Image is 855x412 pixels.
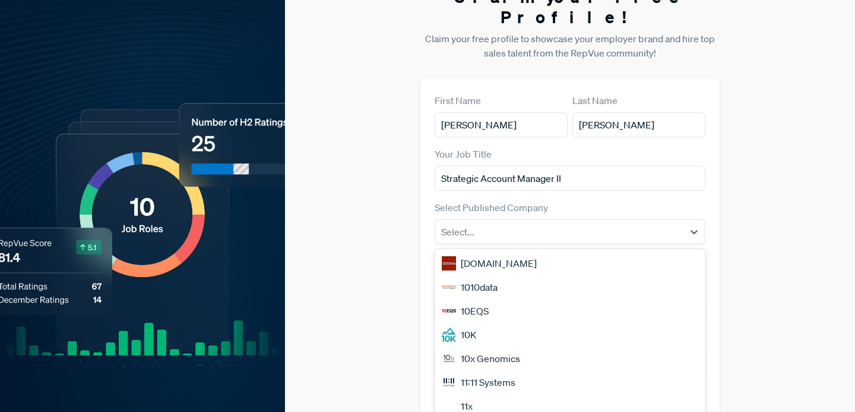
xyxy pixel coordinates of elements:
input: Title [435,166,705,191]
div: [DOMAIN_NAME] [435,251,705,275]
div: 1010data [435,275,705,299]
div: 10K [435,323,705,347]
input: First Name [435,112,568,137]
div: 10x Genomics [435,347,705,370]
img: 1010data [442,280,456,294]
div: 10EQS [435,299,705,323]
img: 10EQS [442,304,456,318]
label: Last Name [572,93,617,108]
label: Your Job Title [435,147,492,161]
img: 1000Bulbs.com [442,256,456,271]
div: 11:11 Systems [435,370,705,394]
input: Last Name [572,112,705,137]
img: 10x Genomics [442,351,456,366]
img: 11:11 Systems [442,375,456,389]
img: 10K [442,328,456,342]
p: Claim your free profile to showcase your employer brand and hire top sales talent from the RepVue... [420,32,720,60]
label: First Name [435,93,481,108]
label: Select Published Company [435,200,548,215]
